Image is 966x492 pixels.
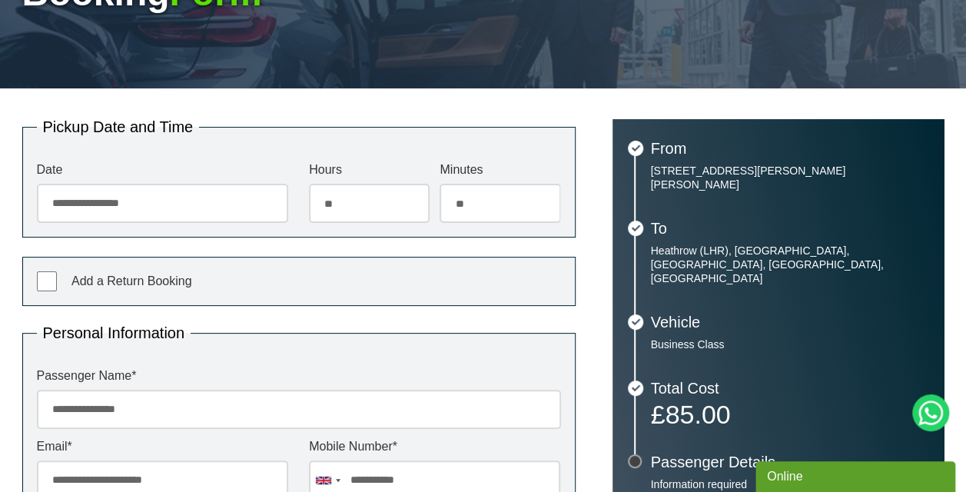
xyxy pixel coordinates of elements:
label: Mobile Number [309,440,560,453]
p: [STREET_ADDRESS][PERSON_NAME][PERSON_NAME] [651,164,929,191]
label: Passenger Name [37,370,561,382]
legend: Pickup Date and Time [37,119,200,135]
p: £ [651,404,929,425]
input: Add a Return Booking [37,271,57,291]
h3: Passenger Details [651,454,929,470]
p: Information required [651,477,929,491]
label: Hours [309,164,430,176]
label: Date [37,164,288,176]
h3: From [651,141,929,156]
p: Business Class [651,337,929,351]
span: Add a Return Booking [71,274,192,288]
h3: To [651,221,929,236]
label: Minutes [440,164,560,176]
iframe: chat widget [755,458,958,492]
legend: Personal Information [37,325,191,341]
h3: Total Cost [651,381,929,396]
p: Heathrow (LHR), [GEOGRAPHIC_DATA], [GEOGRAPHIC_DATA], [GEOGRAPHIC_DATA], [GEOGRAPHIC_DATA] [651,244,929,285]
h3: Vehicle [651,314,929,330]
span: 85.00 [665,400,730,429]
label: Email [37,440,288,453]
